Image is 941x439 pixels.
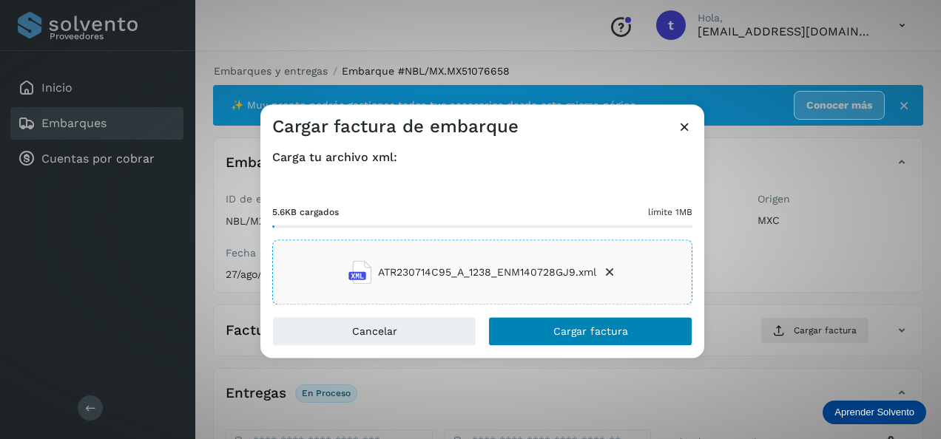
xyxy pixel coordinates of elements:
button: Cancelar [272,317,476,347]
span: límite 1MB [648,206,692,219]
p: Aprender Solvento [834,406,914,418]
div: Aprender Solvento [823,401,926,424]
span: Cargar factura [553,327,628,337]
h4: Carga tu archivo xml: [272,150,692,164]
span: Cancelar [352,327,397,337]
button: Cargar factura [488,317,692,347]
span: 5.6KB cargados [272,206,339,219]
span: ATR230714C95_A_1238_ENM140728GJ9.xml [378,265,596,280]
h3: Cargar factura de embarque [272,116,519,137]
